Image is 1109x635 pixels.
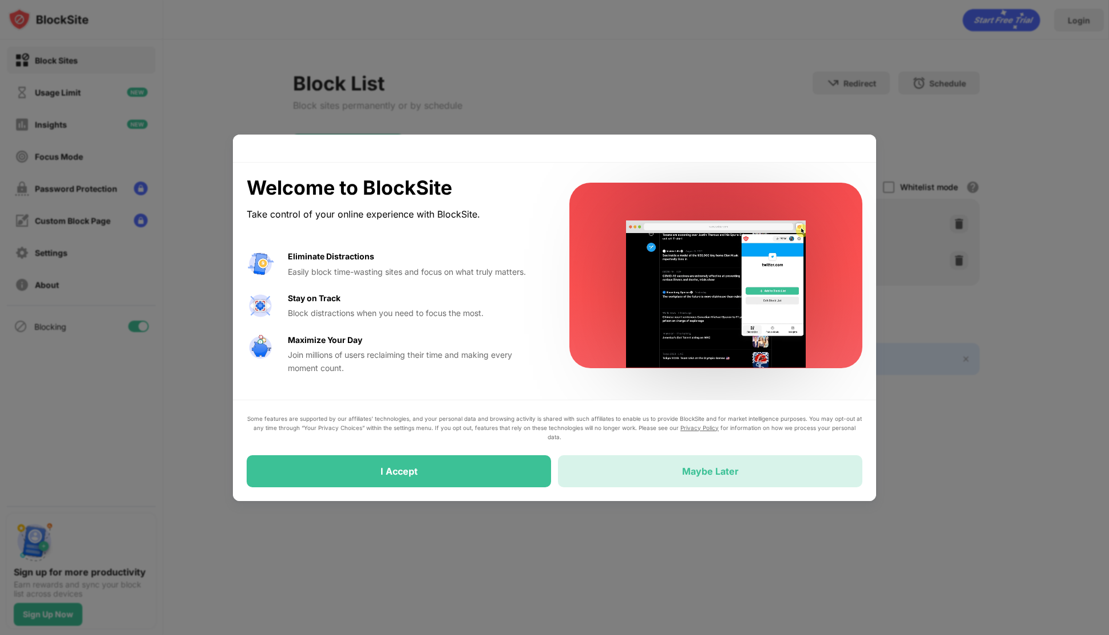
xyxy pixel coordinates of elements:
[288,250,374,263] div: Eliminate Distractions
[288,349,542,374] div: Join millions of users reclaiming their time and making every moment count.
[247,250,274,278] img: value-avoid-distractions.svg
[247,414,862,441] div: Some features are supported by our affiliates’ technologies, and your personal data and browsing ...
[247,334,274,361] img: value-safe-time.svg
[682,466,739,477] div: Maybe Later
[680,424,719,431] a: Privacy Policy
[247,292,274,320] img: value-focus.svg
[381,466,418,477] div: I Accept
[288,266,542,278] div: Easily block time-wasting sites and focus on what truly matters.
[288,307,542,320] div: Block distractions when you need to focus the most.
[247,176,542,200] div: Welcome to BlockSite
[288,334,362,346] div: Maximize Your Day
[288,292,340,305] div: Stay on Track
[247,206,542,223] div: Take control of your online experience with BlockSite.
